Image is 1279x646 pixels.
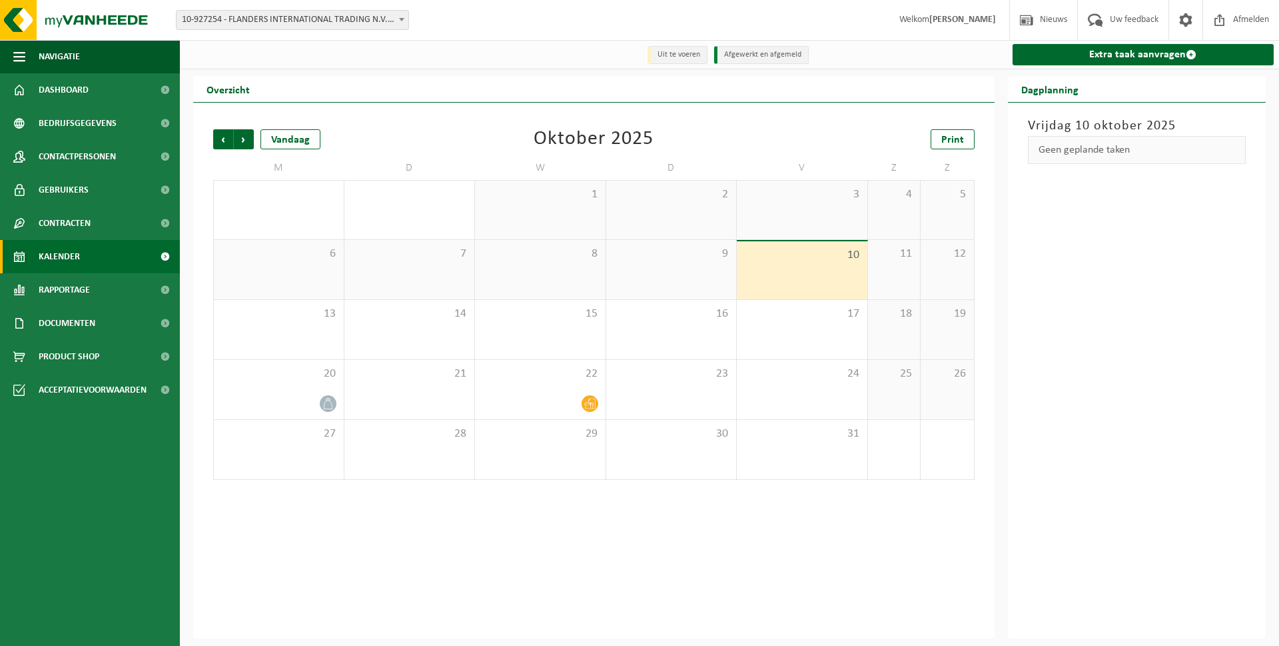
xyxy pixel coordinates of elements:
[921,156,974,180] td: Z
[927,247,967,261] span: 12
[743,367,861,381] span: 24
[344,156,476,180] td: D
[39,273,90,307] span: Rapportage
[1028,116,1246,136] h3: Vrijdag 10 oktober 2025
[1008,76,1092,102] h2: Dagplanning
[351,307,468,321] span: 14
[220,307,337,321] span: 13
[613,427,730,441] span: 30
[927,187,967,202] span: 5
[927,367,967,381] span: 26
[482,307,599,321] span: 15
[875,187,914,202] span: 4
[220,367,337,381] span: 20
[743,187,861,202] span: 3
[743,307,861,321] span: 17
[647,46,707,64] li: Uit te voeren
[260,129,320,149] div: Vandaag
[351,367,468,381] span: 21
[606,156,737,180] td: D
[39,40,80,73] span: Navigatie
[482,427,599,441] span: 29
[213,129,233,149] span: Vorige
[714,46,809,64] li: Afgewerkt en afgemeld
[875,247,914,261] span: 11
[482,247,599,261] span: 8
[351,247,468,261] span: 7
[931,129,975,149] a: Print
[868,156,921,180] td: Z
[482,187,599,202] span: 1
[177,11,408,29] span: 10-927254 - FLANDERS INTERNATIONAL TRADING N.V. - ZWALM
[743,248,861,263] span: 10
[1028,136,1246,164] div: Geen geplande taken
[482,367,599,381] span: 22
[929,15,996,25] strong: [PERSON_NAME]
[176,10,409,30] span: 10-927254 - FLANDERS INTERNATIONAL TRADING N.V. - ZWALM
[613,247,730,261] span: 9
[7,617,222,646] iframe: chat widget
[1013,44,1274,65] a: Extra taak aanvragen
[613,187,730,202] span: 2
[234,129,254,149] span: Volgende
[220,247,337,261] span: 6
[941,135,964,145] span: Print
[39,373,147,407] span: Acceptatievoorwaarden
[475,156,606,180] td: W
[743,427,861,441] span: 31
[39,340,99,373] span: Product Shop
[875,367,914,381] span: 25
[39,140,116,173] span: Contactpersonen
[39,207,91,240] span: Contracten
[613,307,730,321] span: 16
[39,73,89,107] span: Dashboard
[875,307,914,321] span: 18
[927,307,967,321] span: 19
[39,240,80,273] span: Kalender
[351,427,468,441] span: 28
[213,156,344,180] td: M
[220,427,337,441] span: 27
[39,107,117,140] span: Bedrijfsgegevens
[737,156,868,180] td: V
[39,307,95,340] span: Documenten
[39,173,89,207] span: Gebruikers
[613,367,730,381] span: 23
[193,76,263,102] h2: Overzicht
[534,129,653,149] div: Oktober 2025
